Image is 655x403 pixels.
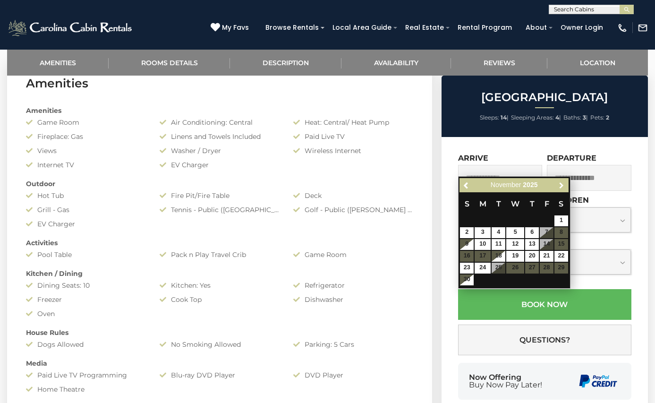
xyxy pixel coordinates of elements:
[459,239,474,250] td: $254
[492,239,505,250] a: 11
[479,199,486,208] span: Monday
[491,227,506,239] td: $207
[475,239,491,250] a: 10
[556,20,608,35] a: Owner Login
[444,91,646,103] h2: [GEOGRAPHIC_DATA]
[19,385,153,394] div: Home Theatre
[458,325,631,355] button: Questions?
[19,191,153,200] div: Hot Tub
[606,114,609,121] strong: 2
[540,251,553,262] a: 21
[211,23,251,33] a: My Favs
[19,269,420,278] div: Kitchen / Dining
[19,106,420,115] div: Amenities
[459,262,474,274] td: $420
[19,309,153,318] div: Oven
[261,20,323,35] a: Browse Rentals
[469,374,542,389] div: Now Offering
[590,114,604,121] span: Pets:
[556,180,568,191] a: Next
[458,289,631,320] button: Book Now
[286,340,420,349] div: Parking: 5 Cars
[109,50,230,76] a: Rooms Details
[506,227,525,239] td: $208
[286,281,420,290] div: Refrigerator
[474,239,491,250] td: $200
[153,146,286,155] div: Washer / Dryer
[460,227,474,238] a: 2
[491,250,506,262] td: $200
[459,274,474,286] td: $262
[506,227,524,238] a: 5
[583,114,586,121] strong: 3
[474,227,491,239] td: $235
[475,263,491,274] a: 24
[511,114,554,121] span: Sleeping Areas:
[554,251,568,262] a: 22
[19,118,153,127] div: Game Room
[341,50,451,76] a: Availability
[525,239,539,250] a: 13
[19,179,420,189] div: Outdoor
[153,118,286,127] div: Air Conditioning: Central
[511,199,519,208] span: Wednesday
[460,239,474,250] a: 9
[19,370,153,380] div: Paid Live TV Programming
[453,20,517,35] a: Rental Program
[19,340,153,349] div: Dogs Allowed
[286,295,420,304] div: Dishwasher
[19,238,420,248] div: Activities
[544,199,549,208] span: Friday
[286,205,420,214] div: Golf - Public ([PERSON_NAME] Golf Club)
[480,111,509,124] li: |
[153,340,286,349] div: No Smoking Allowed
[153,295,286,304] div: Cook Top
[19,281,153,290] div: Dining Seats: 10
[563,114,581,121] span: Baths:
[491,181,521,189] span: November
[547,154,596,163] label: Departure
[222,23,249,33] span: My Favs
[475,227,491,238] a: 3
[506,239,525,250] td: $220
[525,250,539,262] td: $350
[19,146,153,155] div: Views
[525,251,539,262] a: 20
[458,154,488,163] label: Arrive
[463,181,470,189] span: Previous
[153,191,286,200] div: Fire Pit/Fire Table
[638,23,648,33] img: mail-regular-white.png
[153,250,286,259] div: Pack n Play Travel Crib
[286,146,420,155] div: Wireless Internet
[459,227,474,239] td: $287
[480,114,499,121] span: Sleeps:
[559,199,563,208] span: Saturday
[563,111,588,124] li: |
[19,250,153,259] div: Pool Table
[153,132,286,141] div: Linens and Towels Included
[465,199,469,208] span: Sunday
[153,370,286,380] div: Blu-ray DVD Player
[451,50,548,76] a: Reviews
[547,50,648,76] a: Location
[521,20,552,35] a: About
[555,114,559,121] strong: 4
[506,250,525,262] td: $218
[286,250,420,259] div: Game Room
[511,111,561,124] li: |
[492,251,505,262] a: 18
[506,251,524,262] a: 19
[153,205,286,214] div: Tennis - Public ([GEOGRAPHIC_DATA])
[491,239,506,250] td: $200
[19,205,153,214] div: Grill - Gas
[26,75,413,92] h3: Amenities
[460,274,474,285] a: 30
[153,281,286,290] div: Kitchen: Yes
[554,215,569,227] td: $404
[530,199,535,208] span: Thursday
[400,20,449,35] a: Real Estate
[474,262,491,274] td: $200
[286,132,420,141] div: Paid Live TV
[525,239,539,250] td: $292
[7,50,109,76] a: Amenities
